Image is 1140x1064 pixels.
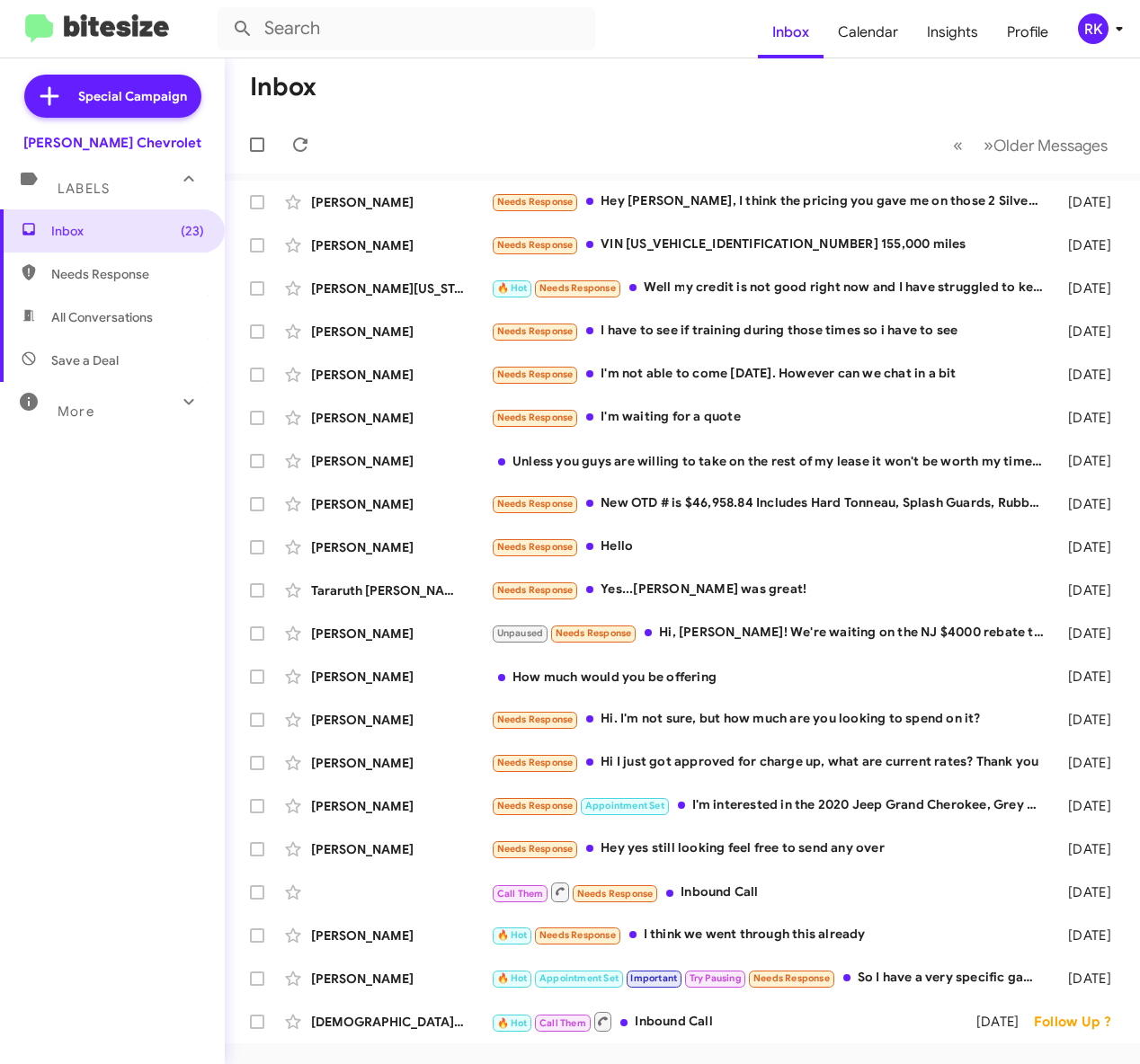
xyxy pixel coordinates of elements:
div: [DATE] [1053,495,1126,513]
div: VIN [US_VEHICLE_IDENTIFICATION_NUMBER] 155,000 miles [491,235,1053,255]
span: Call Them [497,888,544,900]
span: Labels [58,181,110,197]
div: [DEMOGRAPHIC_DATA][PERSON_NAME] [PERSON_NAME] [311,1013,491,1031]
span: Needs Response [497,584,574,596]
div: [PERSON_NAME] [311,970,491,988]
div: I think we went through this already [491,925,1053,945]
span: 🔥 Hot [497,1017,528,1029]
button: Previous [942,127,974,164]
h1: Inbox [250,73,316,102]
span: Needs Response [577,888,654,900]
div: [DATE] [1053,840,1126,858]
div: [PERSON_NAME][US_STATE] [311,279,491,297]
div: [PERSON_NAME] [311,797,491,815]
span: 🔥 Hot [497,972,528,984]
span: Save a Deal [51,351,119,369]
span: Try Pausing [690,972,742,984]
span: Appointment Set [539,972,619,984]
a: Calendar [824,6,913,58]
div: New OTD # is $46,958.84 Includes Hard Tonneau, Splash Guards, Rubber Cab Floor Liners + Ceramic C... [491,493,1053,514]
div: Follow Up ? [1034,1013,1126,1031]
a: Profile [993,6,1063,58]
span: Needs Response [497,412,574,423]
div: [DATE] [1053,883,1126,901]
a: Special Campaign [24,75,201,118]
div: [DATE] [1053,970,1126,988]
span: Needs Response [753,972,830,984]
span: Needs Response [497,757,574,768]
div: [PERSON_NAME] [311,668,491,686]
button: Next [973,127,1118,164]
div: Hey yes still looking feel free to send any over [491,838,1053,859]
div: [PERSON_NAME] Chevrolet [23,134,201,152]
div: I'm waiting for a quote [491,407,1053,428]
div: [DATE] [1053,366,1126,384]
span: Appointment Set [585,800,664,811]
div: [DATE] [1053,927,1126,944]
input: Search [218,7,595,50]
div: Hi, [PERSON_NAME]! We're waiting on the NJ $4000 rebate to process in the next 7-8 days. We are g... [491,623,1053,643]
div: [DATE] [969,1013,1034,1031]
div: [DATE] [1053,668,1126,686]
div: Tararuth [PERSON_NAME] [311,581,491,599]
div: Yes...[PERSON_NAME] was great! [491,580,1053,600]
div: [DATE] [1053,279,1126,297]
span: Needs Response [51,265,204,283]
div: Hello [491,536,1053,557]
div: [PERSON_NAME] [311,236,491,254]
div: Hey [PERSON_NAME], I think the pricing you gave me on those 2 Silverado trucks included my SUV as... [491,191,1053,212]
div: [PERSON_NAME] [311,452,491,470]
span: (23) [181,222,204,240]
div: Inbound Call [491,1010,969,1033]
span: 🔥 Hot [497,929,528,941]
a: Inbox [758,6,824,58]
span: All Conversations [51,308,153,326]
div: [DATE] [1053,409,1126,427]
div: [PERSON_NAME] [311,495,491,513]
span: Needs Response [497,843,574,855]
span: Needs Response [497,714,574,725]
span: Needs Response [497,239,574,251]
div: [DATE] [1053,711,1126,729]
span: Inbox [51,222,204,240]
span: Needs Response [539,929,616,941]
div: [DATE] [1053,193,1126,211]
span: Needs Response [497,800,574,811]
div: [PERSON_NAME] [311,840,491,858]
div: I'm not able to come [DATE]. However can we chat in a bit [491,364,1053,385]
button: RK [1063,13,1120,44]
span: Needs Response [497,196,574,208]
div: How much would you be offering [491,668,1053,686]
div: Well my credit is not good right now and I have struggled to keep up with the payments I currentl... [491,278,1053,298]
div: Unless you guys are willing to take on the rest of my lease it won't be worth my time. Thank you ... [491,452,1053,470]
div: Inbound Call [491,881,1053,903]
div: [PERSON_NAME] [311,409,491,427]
div: [PERSON_NAME] [311,538,491,556]
span: Needs Response [497,325,574,337]
div: [DATE] [1053,236,1126,254]
div: [PERSON_NAME] [311,625,491,643]
div: [DATE] [1053,581,1126,599]
div: [PERSON_NAME] [311,323,491,341]
span: Special Campaign [78,87,187,105]
span: Needs Response [497,498,574,510]
div: [DATE] [1053,625,1126,643]
div: [PERSON_NAME] [311,193,491,211]
span: Unpaused [497,627,544,639]
span: Needs Response [497,368,574,380]
span: Needs Response [497,541,574,553]
div: [PERSON_NAME] [311,754,491,772]
div: [DATE] [1053,452,1126,470]
div: I have to see if training during those times so i have to see [491,321,1053,341]
nav: Page navigation example [943,127,1118,164]
span: 🔥 Hot [497,282,528,294]
div: Hi. I'm not sure, but how much are you looking to spend on it? [491,709,1053,730]
a: Insights [913,6,993,58]
span: Important [630,972,677,984]
div: I'm interested in the 2020 Jeep Grand Cherokee, Grey with black rims [491,795,1053,816]
span: « [953,134,963,156]
div: [PERSON_NAME] [311,711,491,729]
div: [DATE] [1053,538,1126,556]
